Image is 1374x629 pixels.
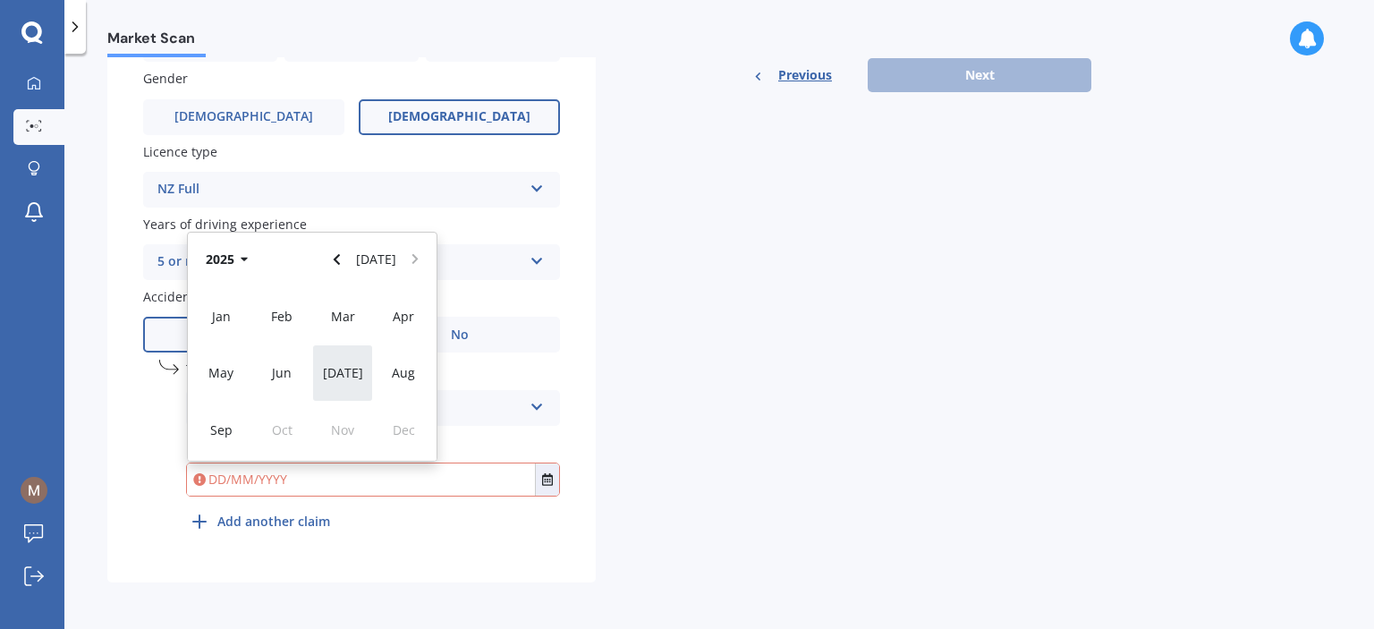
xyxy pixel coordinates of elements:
div: 5 or more years [157,251,522,273]
input: DD/MM/YYYY [187,463,535,496]
button: Select date [535,463,559,496]
span: May [208,364,233,381]
span: Sep [210,421,233,438]
span: Jun [272,364,292,381]
span: Apr [393,308,414,325]
span: Gender [143,71,188,88]
div: NZ Full [157,179,522,200]
span: Years of driving experience [143,216,307,233]
img: ACg8ocJCuGNoyGuDG9lGSQK-A0UgPLALfXLzXbDiiRpVmMfx-0VHxg=s96-c [21,477,47,504]
span: Feb [271,308,293,325]
div: Apr 2025 [373,288,434,344]
span: Market Scan [107,30,206,54]
span: Previous [778,62,832,89]
span: Aug [392,364,415,381]
span: Accidents or claims in the last 5 years [143,288,369,305]
span: [DEMOGRAPHIC_DATA] [174,109,313,124]
button: [DATE] [349,242,404,275]
span: No [451,327,469,343]
button: Navigate back [326,242,349,275]
div: Jun 2025 [251,344,312,401]
span: [DEMOGRAPHIC_DATA] [388,109,530,124]
div: Aug 2025 [373,344,434,401]
div: Jan 2025 [191,288,251,344]
span: Jan [212,308,231,325]
b: Add another claim [217,512,330,531]
span: Mar [331,308,355,325]
div: 2025 [188,285,437,461]
span: [DATE] [323,364,363,381]
div: Mar 2025 [312,288,373,344]
div: Feb 2025 [251,288,312,344]
div: Jul 2025 [312,344,373,401]
div: Sep 2025 [191,402,251,458]
span: Licence type [143,143,217,160]
div: DD/MM/YYYY [188,233,437,461]
button: 2025 [198,242,262,275]
div: May 2025 [191,344,251,401]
